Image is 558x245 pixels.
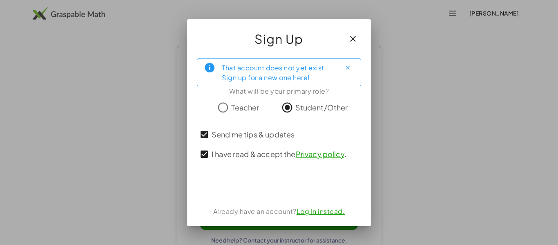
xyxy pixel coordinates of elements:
button: Close [341,61,354,74]
span: I have read & accept the . [212,148,346,160]
iframe: Sign in with Google Button [234,176,324,194]
a: Privacy policy [296,149,344,159]
div: That account does not yet exist. Sign up for a new one here! [222,62,335,83]
span: Sign Up [254,29,304,49]
span: Send me tips & updates [212,129,295,140]
span: Student/Other [295,102,348,113]
span: Teacher [231,102,259,113]
div: What will be your primary role? [197,86,361,96]
div: Already have an account? [197,207,361,216]
a: Log In instead. [297,207,345,216]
